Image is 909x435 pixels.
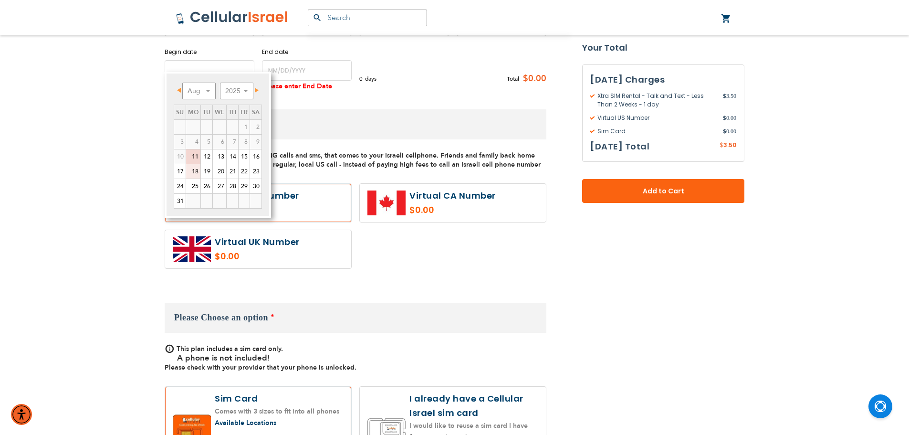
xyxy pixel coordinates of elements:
[213,164,226,179] a: 20
[519,72,546,86] span: $0.00
[723,127,726,136] span: $
[177,352,270,363] b: A phone is not included!
[723,127,736,136] span: 0.00
[188,108,199,117] span: Monday
[175,84,187,96] a: Prev
[213,135,226,149] span: 6
[201,179,212,193] a: 26
[201,164,212,179] a: 19
[239,164,250,179] a: 22
[182,83,216,99] select: Select month
[359,74,365,83] span: 0
[720,141,723,150] span: $
[262,60,352,81] input: MM/DD/YYYY
[308,10,427,26] input: Search
[165,48,254,56] label: Begin date
[250,135,261,149] span: 9
[262,81,352,93] div: Please enter End Date
[165,151,541,169] span: A local number with INCOMING calls and sms, that comes to your Israeli cellphone. Friends and fam...
[239,135,250,149] span: 8
[582,41,744,55] strong: Your Total
[186,149,200,164] a: 11
[507,74,519,83] span: Total
[215,418,276,427] a: Available Locations
[227,149,238,164] a: 14
[11,404,32,425] div: Accessibility Menu
[252,108,260,117] span: Saturday
[239,149,250,164] a: 15
[186,135,200,149] span: 4
[239,120,250,134] span: 1
[174,135,186,149] span: 3
[590,139,649,154] h3: [DATE] Total
[590,114,723,122] span: Virtual US Number
[176,11,289,25] img: Cellular Israel
[174,164,186,179] a: 17
[165,344,356,372] span: This plan includes a sim card only. Please check with your provider that your phone is unlocked.
[590,92,723,109] span: Xtra SIM Rental - Talk and Text - Less Than 2 Weeks - 1 day
[186,164,200,179] a: 18
[227,164,238,179] a: 21
[213,179,226,193] a: 27
[250,164,261,179] a: 23
[174,194,186,208] a: 31
[723,92,736,109] span: 3.50
[174,149,186,164] span: 10
[723,92,726,100] span: $
[590,73,736,87] h3: [DATE] Charges
[614,186,713,196] span: Add to Cart
[590,127,723,136] span: Sim Card
[723,114,726,122] span: $
[174,179,186,193] a: 24
[365,74,376,83] span: days
[177,88,181,93] span: Prev
[255,88,259,93] span: Next
[723,141,736,149] span: 3.50
[582,179,744,203] button: Add to Cart
[250,179,261,193] a: 30
[176,108,184,117] span: Sunday
[220,83,253,99] select: Select year
[215,108,224,117] span: Wednesday
[250,120,261,134] span: 2
[250,149,261,164] a: 16
[240,108,248,117] span: Friday
[723,114,736,122] span: 0.00
[203,108,210,117] span: Tuesday
[213,149,226,164] a: 13
[201,149,212,164] a: 12
[165,60,254,81] input: MM/DD/YYYY
[227,135,238,149] span: 7
[249,84,261,96] a: Next
[262,48,352,56] label: End date
[227,179,238,193] a: 28
[229,108,236,117] span: Thursday
[239,179,250,193] a: 29
[174,313,268,322] span: Please Choose an option
[186,179,200,193] a: 25
[201,135,212,149] span: 5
